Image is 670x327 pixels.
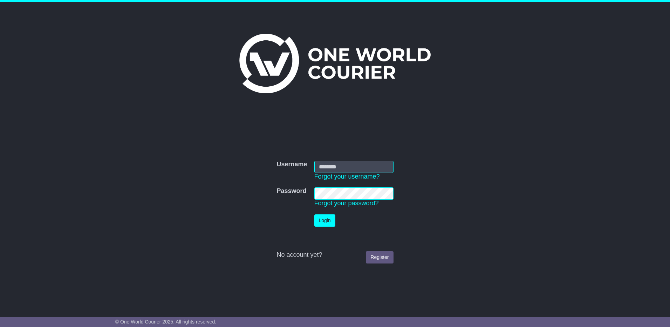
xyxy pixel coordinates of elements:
span: © One World Courier 2025. All rights reserved. [115,319,217,325]
a: Forgot your username? [314,173,380,180]
label: Password [276,187,306,195]
label: Username [276,161,307,168]
button: Login [314,214,335,227]
a: Forgot your password? [314,200,379,207]
a: Register [366,251,393,263]
div: No account yet? [276,251,393,259]
img: One World [239,34,431,93]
